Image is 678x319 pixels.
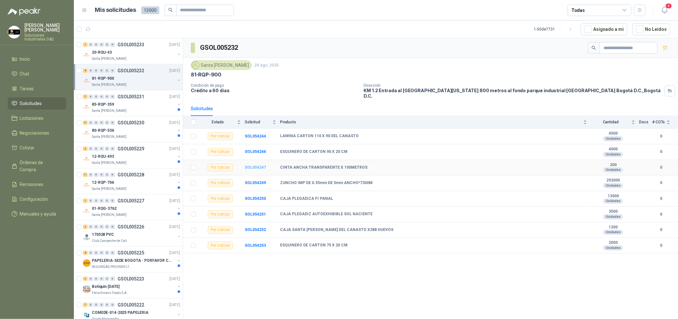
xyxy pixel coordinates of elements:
[208,242,233,249] div: Por cotizar
[8,142,66,154] a: Cotizar
[208,148,233,156] div: Por cotizar
[83,223,181,244] a: 2 0 0 0 0 0 GSOL005226[DATE] Company Logo170528 PVCClub Campestre de Cali
[8,127,66,139] a: Negociaciones
[83,251,88,255] div: 8
[603,214,623,219] div: Unidades
[280,243,348,248] b: ESQUINERO DE CARTON 75 X 20 CM
[591,147,635,152] b: 4000
[639,116,652,128] th: Docs
[581,23,627,35] button: Asignado a mi
[652,133,670,139] b: 0
[110,277,115,281] div: 0
[83,173,88,177] div: 11
[571,7,585,14] div: Todas
[254,62,279,68] p: 29 ago, 2025
[92,212,127,217] p: Santa [PERSON_NAME]
[591,178,635,183] b: 292000
[591,225,635,230] b: 1200
[92,206,117,212] p: 01-RQG-3762
[20,210,57,217] span: Manuales y ayuda
[280,149,348,155] b: ESQUINERO DE CARTON 90 X 20 CM
[208,195,233,202] div: Por cotizar
[92,49,112,56] p: 20-RQU-43
[83,277,88,281] div: 3
[591,240,635,245] b: 2000
[208,226,233,234] div: Por cotizar
[92,75,114,82] p: 81-RQP-900
[652,243,670,249] b: 0
[592,46,596,50] span: search
[88,225,93,229] div: 0
[92,258,172,264] p: PAPELERIA-SEDE BOGOTA - PORFAVOR CTZ COMPLETO
[83,171,181,191] a: 11 0 0 0 0 0 GSOL005228[DATE] Company Logo12-RQP-706Santa [PERSON_NAME]
[92,284,119,290] p: Botiquin [DATE]
[591,120,630,124] span: Cantidad
[652,120,665,124] span: # COTs
[632,23,670,35] button: No Leídos
[20,129,49,137] span: Negociaciones
[20,85,34,92] span: Tareas
[8,8,40,15] img: Logo peakr
[105,94,110,99] div: 0
[245,212,266,217] a: SOL054251
[110,146,115,151] div: 0
[603,136,623,141] div: Unidades
[652,116,678,128] th: # COTs
[169,94,180,100] p: [DATE]
[83,225,88,229] div: 2
[118,277,144,281] p: GSOL005223
[99,277,104,281] div: 0
[8,26,20,38] img: Company Logo
[88,173,93,177] div: 0
[99,173,104,177] div: 0
[169,198,180,204] p: [DATE]
[99,146,104,151] div: 0
[118,199,144,203] p: GSOL005227
[191,60,252,70] div: Santa [PERSON_NAME]
[83,199,88,203] div: 1
[88,303,93,307] div: 0
[245,149,266,154] a: SOL054246
[83,249,181,270] a: 8 0 0 0 0 0 GSOL005225[DATE] Company LogoPAPELERIA-SEDE BOGOTA - PORFAVOR CTZ COMPLETOSEGURIDAD P...
[245,165,266,170] a: SOL054247
[83,207,91,215] img: Company Logo
[110,199,115,203] div: 0
[8,178,66,191] a: Remisiones
[88,120,93,125] div: 0
[83,41,181,61] a: 1 0 0 0 0 0 GSOL005233[DATE] Company Logo20-RQU-43Santa [PERSON_NAME]
[245,243,266,248] b: SOL054253
[20,70,30,77] span: Chat
[88,199,93,203] div: 0
[591,131,635,136] b: 4500
[118,225,144,229] p: GSOL005226
[169,172,180,178] p: [DATE]
[245,134,266,138] a: SOL054244
[110,303,115,307] div: 0
[110,173,115,177] div: 0
[110,68,115,73] div: 0
[245,227,266,232] a: SOL054252
[83,197,181,217] a: 1 0 0 0 0 0 GSOL005227[DATE] Company Logo01-RQG-3762Santa [PERSON_NAME]
[652,180,670,186] b: 0
[105,303,110,307] div: 0
[652,211,670,217] b: 0
[83,119,181,139] a: 11 0 0 0 0 0 GSOL005230[DATE] Company Logo80-RQP-536Santa [PERSON_NAME]
[245,196,266,201] a: SOL054250
[99,94,104,99] div: 0
[245,181,266,185] a: SOL054249
[94,251,99,255] div: 0
[245,120,271,124] span: Solicitud
[105,146,110,151] div: 0
[92,180,114,186] p: 12-RQP-706
[92,108,127,113] p: Santa [PERSON_NAME]
[208,132,233,140] div: Por cotizar
[168,8,173,12] span: search
[192,62,199,69] img: Company Logo
[169,276,180,282] p: [DATE]
[191,88,359,93] p: Crédito a 60 días
[92,102,114,108] p: 85-RQP-359
[92,82,127,87] p: Santa [PERSON_NAME]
